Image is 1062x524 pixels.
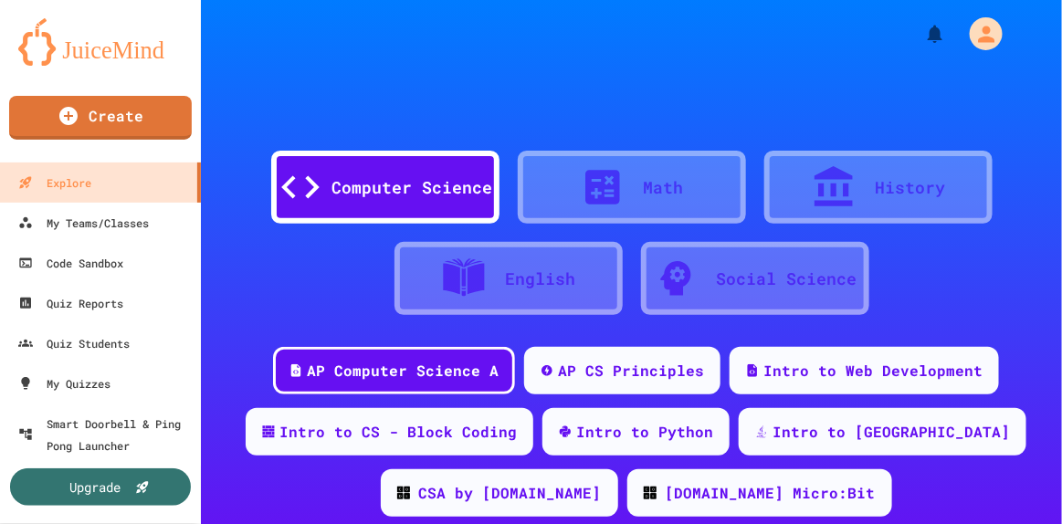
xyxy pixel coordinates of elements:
[307,360,499,382] div: AP Computer Science A
[18,172,91,194] div: Explore
[279,421,517,443] div: Intro to CS - Block Coding
[18,292,123,314] div: Quiz Reports
[419,482,602,504] div: CSA by [DOMAIN_NAME]
[666,482,876,504] div: [DOMAIN_NAME] Micro:Bit
[397,487,410,499] img: CODE_logo_RGB.png
[332,175,493,200] div: Computer Science
[717,267,857,291] div: Social Science
[18,212,149,234] div: My Teams/Classes
[18,413,194,456] div: Smart Doorbell & Ping Pong Launcher
[18,252,123,274] div: Code Sandbox
[644,175,684,200] div: Math
[18,372,110,394] div: My Quizzes
[558,360,704,382] div: AP CS Principles
[505,267,575,291] div: English
[576,421,713,443] div: Intro to Python
[875,175,945,200] div: History
[18,332,130,354] div: Quiz Students
[890,18,951,49] div: My Notifications
[763,360,983,382] div: Intro to Web Development
[644,487,657,499] img: CODE_logo_RGB.png
[70,477,121,497] div: Upgrade
[9,96,192,140] a: Create
[18,18,183,66] img: logo-orange.svg
[773,421,1010,443] div: Intro to [GEOGRAPHIC_DATA]
[951,13,1007,55] div: My Account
